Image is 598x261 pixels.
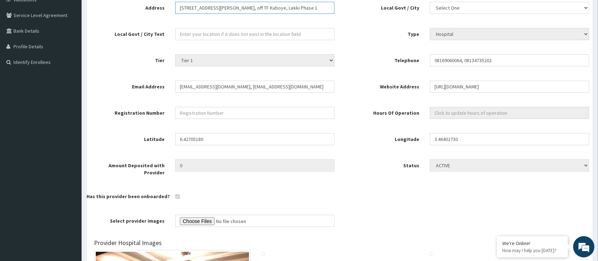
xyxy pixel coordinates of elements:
[4,180,135,205] textarea: Type your message and hit 'Enter'
[340,81,425,90] label: Website Address
[430,107,589,119] input: Click to update hours of operation
[261,252,265,256] img: edit
[85,28,170,38] label: Local Govt / City Text
[340,2,425,11] label: Local Govt / City
[430,54,589,66] input: Telephone
[87,193,170,200] strong: Has this provider been onboarded?
[85,107,170,116] label: Registration Number
[340,28,425,38] label: Type
[175,215,334,227] input: Select provider images
[85,133,170,143] label: Latitude
[13,36,29,53] img: d_794563401_company_1708531726252_794563401
[175,107,334,119] input: Registration Number
[340,133,425,143] label: Longitude
[41,83,98,154] span: We're online!
[85,159,170,176] label: Amount Deposited with Provider
[175,159,334,172] input: Amount Deposited with Provider
[502,240,563,246] div: We're Online!
[85,81,170,90] label: Email Address
[175,28,334,40] input: Enter your location if it does not exist in the location field
[429,252,432,256] img: edit
[340,159,425,169] label: Status
[85,2,170,11] label: Address
[37,40,119,49] div: Chat with us now
[85,54,170,64] label: Tier
[175,81,334,93] input: Email Address
[430,133,589,145] input: Longitude
[340,54,425,64] label: Telephone
[85,215,170,224] label: Select provider images
[116,4,133,21] div: Minimize live chat window
[502,248,563,254] p: How may I help you today?
[175,133,334,145] input: Latitude
[340,107,425,116] label: Hours Of Operation
[430,81,589,93] input: Website Address
[94,239,586,246] h4: Provider Hospital Images
[175,2,334,14] input: Address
